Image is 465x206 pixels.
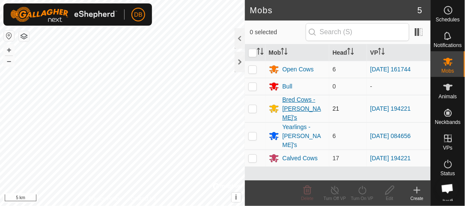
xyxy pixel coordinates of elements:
div: Calved Cows [283,154,318,163]
span: 5 [417,4,422,17]
span: Notifications [434,43,462,48]
div: Create [403,195,431,202]
div: Edit [376,195,403,202]
img: Gallagher Logo [10,7,117,22]
input: Search (S) [306,23,409,41]
button: i [232,193,241,202]
button: Map Layers [19,31,29,41]
span: Infra [443,197,453,202]
div: Yearlings - [PERSON_NAME]'s [283,123,326,150]
p-sorticon: Activate to sort [257,49,264,56]
div: Turn Off VP [321,195,349,202]
th: Head [329,44,367,61]
span: Neckbands [435,120,461,125]
div: Turn On VP [349,195,376,202]
span: 6 [333,132,336,139]
p-sorticon: Activate to sort [378,49,385,56]
th: Mob [265,44,329,61]
span: 21 [333,105,340,112]
h2: Mobs [250,5,417,15]
a: [DATE] 194221 [370,105,411,112]
a: [DATE] 084656 [370,132,411,139]
div: Open chat [436,177,459,200]
span: 17 [333,155,340,162]
button: Reset Map [4,31,14,41]
span: Schedules [436,17,460,22]
div: Bred Cows - [PERSON_NAME]'s [283,95,326,122]
span: Mobs [442,68,454,74]
span: 0 selected [250,28,306,37]
p-sorticon: Activate to sort [347,49,354,56]
div: Open Cows [283,65,314,74]
a: Privacy Policy [89,195,121,203]
p-sorticon: Activate to sort [281,49,288,56]
span: VPs [443,145,453,150]
th: VP [367,44,431,61]
button: + [4,45,14,55]
div: Bull [283,82,292,91]
button: – [4,56,14,66]
span: DB [134,10,142,19]
span: i [235,194,237,201]
span: Delete [301,196,314,201]
a: [DATE] 194221 [370,155,411,162]
span: 6 [333,66,336,73]
span: 0 [333,83,336,90]
td: - [367,78,431,95]
span: Animals [439,94,457,99]
a: [DATE] 161744 [370,66,411,73]
a: Contact Us [131,195,156,203]
span: Status [441,171,455,176]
